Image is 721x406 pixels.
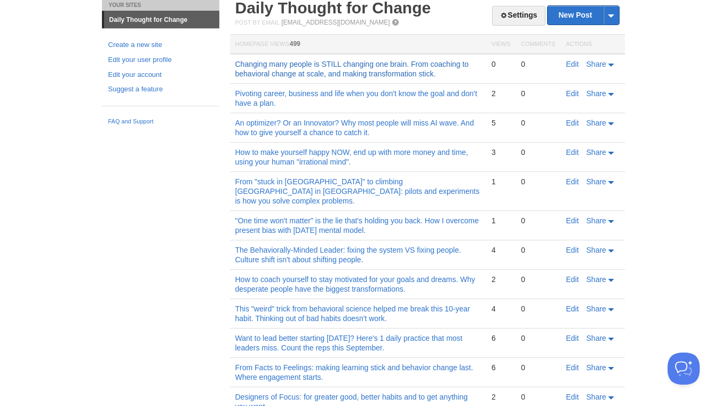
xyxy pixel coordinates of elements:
a: Daily Thought for Change [104,11,219,28]
div: 2 [492,275,510,284]
a: An optimizer? Or an Innovator? Why most people will miss AI wave. And how to give yourself a chan... [235,119,474,137]
div: 2 [492,89,510,98]
a: Edit [566,304,579,313]
a: Edit [566,216,579,225]
span: Share [587,275,606,284]
a: Edit [566,334,579,342]
div: 6 [492,333,510,343]
div: 0 [521,216,555,225]
a: New Post [548,6,619,25]
a: Edit [566,363,579,372]
th: Homepage Views [230,35,486,54]
div: 0 [521,177,555,186]
div: 4 [492,304,510,314]
span: Share [587,89,606,98]
div: 0 [521,89,555,98]
th: Views [486,35,516,54]
div: 0 [521,147,555,157]
div: 1 [492,177,510,186]
span: Share [587,304,606,313]
span: Share [587,393,606,401]
th: Comments [516,35,560,54]
span: Share [587,177,606,186]
div: 0 [521,275,555,284]
a: Edit your account [108,69,213,81]
div: 0 [521,245,555,255]
a: Edit [566,89,579,98]
a: Edit [566,275,579,284]
div: 3 [492,147,510,157]
div: 4 [492,245,510,255]
div: 2 [492,392,510,402]
a: Create a new site [108,40,213,51]
a: Settings [492,6,545,26]
div: 0 [521,304,555,314]
span: Share [587,334,606,342]
a: Edit [566,119,579,127]
div: 1 [492,216,510,225]
a: How to make yourself happy NOW, end up with more money and time, using your human "irrational mind". [235,148,469,166]
a: Want to lead better starting [DATE]? Here's 1 daily practice that most leaders miss. Count the re... [235,334,463,352]
a: Suggest a feature [108,84,213,95]
span: Post by Email [235,19,280,26]
span: Share [587,148,606,157]
a: Edit [566,246,579,254]
div: 5 [492,118,510,128]
span: Share [587,216,606,225]
span: Share [587,60,606,68]
div: 0 [492,59,510,69]
a: From "stuck in [GEOGRAPHIC_DATA]" to climbing [GEOGRAPHIC_DATA] in [GEOGRAPHIC_DATA]: pilots and ... [235,177,480,205]
a: Edit [566,148,579,157]
a: Pivoting career, business and life when you don't know the goal and don't have a plan. [235,89,478,107]
div: 0 [521,392,555,402]
div: 0 [521,59,555,69]
a: The Behaviorally-Minded Leader: fixing the system VS fixing people. Culture shift isn't about shi... [235,246,461,264]
a: Edit your user profile [108,54,213,66]
div: 0 [521,363,555,372]
iframe: Help Scout Beacon - Open [668,353,700,385]
div: 6 [492,363,510,372]
a: Changing many people is STILL changing one brain. From coaching to behavioral change at scale, an... [235,60,469,78]
a: Edit [566,393,579,401]
span: Share [587,246,606,254]
a: This "weird" trick from behavioral science helped me break this 10-year habit. Thinking out of ba... [235,304,470,323]
a: "One time won't matter" is the lie that's holding you back. How I overcome present bias with [DAT... [235,216,479,235]
a: Edit [566,177,579,186]
span: 499 [290,40,300,48]
a: From Facts to Feelings: making learning stick and behavior change last. Where engagement starts. [235,363,473,381]
a: How to coach yourself to stay motivated for your goals and dreams. Why desperate people have the ... [235,275,476,293]
div: 0 [521,118,555,128]
span: Share [587,119,606,127]
a: [EMAIL_ADDRESS][DOMAIN_NAME] [281,19,390,26]
a: FAQ and Support [108,117,213,127]
th: Actions [561,35,625,54]
a: Edit [566,60,579,68]
span: Share [587,363,606,372]
div: 0 [521,333,555,343]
